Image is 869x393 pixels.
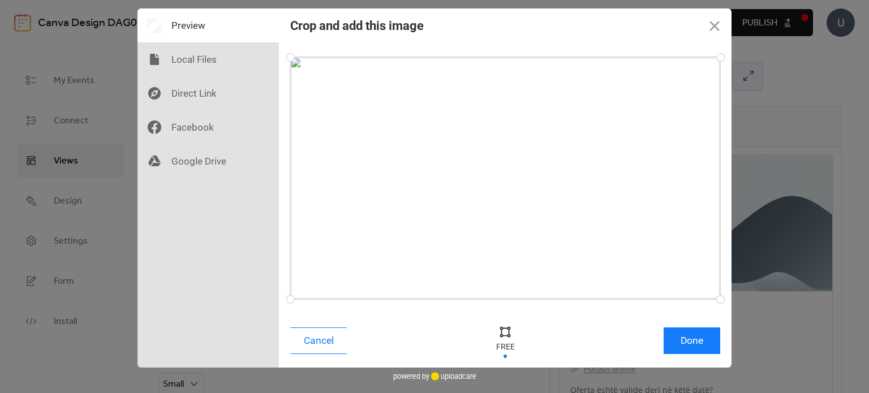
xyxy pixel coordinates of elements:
div: powered by [393,368,476,385]
button: Close [698,8,732,42]
div: Direct Link [137,76,279,110]
a: uploadcare [429,372,476,381]
div: Google Drive [137,144,279,178]
button: Cancel [290,327,347,354]
div: Facebook [137,110,279,144]
div: Crop and add this image [290,19,424,33]
button: Done [664,327,720,354]
div: Preview [137,8,279,42]
div: Local Files [137,42,279,76]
